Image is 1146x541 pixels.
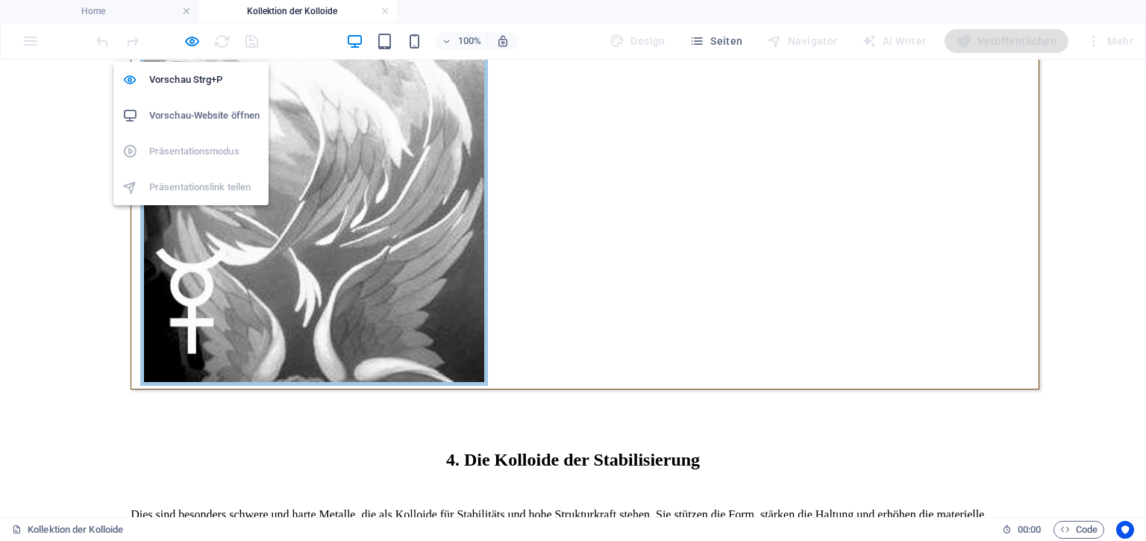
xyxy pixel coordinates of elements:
h4: Kollektion der Kolloide [198,3,397,19]
h6: Vorschau-Website öffnen [149,107,260,125]
h2: 4. Die Kolloide der Stabilisierung [6,390,1140,410]
span: 00 00 [1018,521,1041,539]
a: Klick, um Auswahl aufzuheben. Doppelklick öffnet Seitenverwaltung [12,521,123,539]
button: 100% [435,32,488,50]
span: Dies sind besonders schwere und harte Metalle, die als Kolloide für Stabilitäts und hohe Struktur... [131,448,1023,489]
i: Bei Größenänderung Zoomstufe automatisch an das gewählte Gerät anpassen. [496,34,510,48]
div: Design (Strg+Alt+Y) [604,29,671,53]
span: Seiten [689,34,743,49]
span: Code [1060,521,1098,539]
button: Code [1053,521,1104,539]
button: Seiten [683,29,749,53]
span: : [1028,524,1030,535]
h6: Session-Zeit [1002,521,1042,539]
h6: 100% [457,32,481,50]
button: Usercentrics [1116,521,1134,539]
h6: Vorschau Strg+P [149,71,260,89]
